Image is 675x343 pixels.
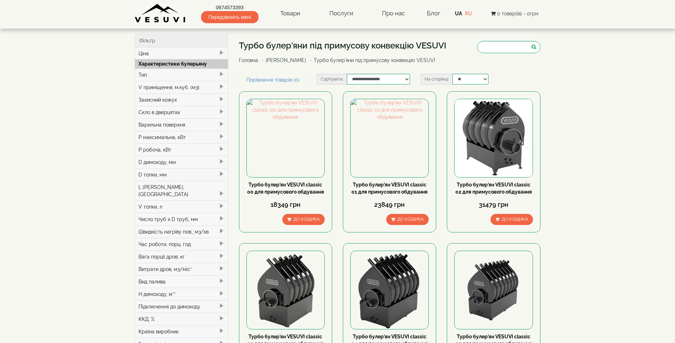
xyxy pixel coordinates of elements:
[135,4,186,23] img: Завод VESUVI
[266,57,306,63] a: [PERSON_NAME]
[293,217,320,222] span: До кошика
[135,300,228,313] div: Підключення до димоходу
[246,200,325,209] div: 18349 грн
[135,47,228,60] div: Ціна
[135,238,228,250] div: Час роботи, порц. год
[135,313,228,325] div: ККД, %
[135,168,228,181] div: D топки, мм
[201,11,258,23] span: Передзвоніть мені
[239,57,258,63] a: Головна
[491,214,533,225] button: До кошика
[247,182,324,195] a: Турбо булер'ян VESUVI classic 00 для примусового обдування
[135,131,228,143] div: P максимальна, кВт
[455,251,532,329] img: Турбо булер'ян VESUVI classic 05 для примусового обдування
[135,181,228,200] div: L [PERSON_NAME], [GEOGRAPHIC_DATA]
[201,4,258,11] a: 0674573393
[502,217,528,222] span: До кошика
[455,11,462,16] a: UA
[135,213,228,225] div: Число труб x D труб, мм
[135,118,228,131] div: Варильна поверхня
[135,200,228,213] div: V топки, л
[135,68,228,81] div: Тип
[135,288,228,300] div: H димоходу, м**
[135,250,228,263] div: Вага порції дров, кг
[375,5,412,22] a: Про нас
[351,182,428,195] a: Турбо булер'ян VESUVI classic 01 для примусового обдування
[239,74,307,86] a: Порівняння товарів (0)
[135,156,228,168] div: D димоходу, мм
[282,214,325,225] button: До кошика
[135,275,228,288] div: Вид палива
[135,263,228,275] div: Витрати дров, м3/міс*
[308,57,435,64] li: Турбо булер'яни під примусову конвекцію VESUVI
[497,11,538,16] span: 0 товар(ів) - 0грн
[135,81,228,93] div: V приміщення, м.куб. (м3)
[427,10,440,17] a: Блог
[135,143,228,156] div: P робоча, кВт
[135,59,228,68] div: Характеристики булерьяну
[317,74,347,85] label: Сортувати:
[397,217,424,222] span: До кошика
[386,214,429,225] button: До кошика
[322,5,360,22] a: Послуги
[454,200,533,209] div: 31479 грн
[351,251,428,329] img: Турбо булер'ян VESUVI classic 04 для примусового обдування
[135,106,228,118] div: Скло в дверцятах
[465,11,472,16] a: RU
[455,99,532,177] img: Турбо булер'ян VESUVI classic 02 для примусового обдування
[489,10,540,17] button: 0 товар(ів) - 0грн
[135,93,228,106] div: Захисний кожух
[135,325,228,338] div: Країна виробник
[350,200,429,209] div: 23849 грн
[273,5,307,22] a: Товари
[247,99,324,177] img: Турбо булер'ян VESUVI classic 00 для примусового обдування
[421,74,452,85] label: На сторінці:
[135,34,228,47] div: Фільтр
[135,225,228,238] div: Швидкість нагріву пов., м3/хв
[351,99,428,177] img: Турбо булер'ян VESUVI classic 01 для примусового обдування
[455,182,532,195] a: Турбо булер'ян VESUVI classic 02 для примусового обдування
[239,41,446,50] h1: Турбо булер'яни під примусову конвекцію VESUVI
[247,251,324,329] img: Турбо булер'ян VESUVI classic 03 для примусового обдування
